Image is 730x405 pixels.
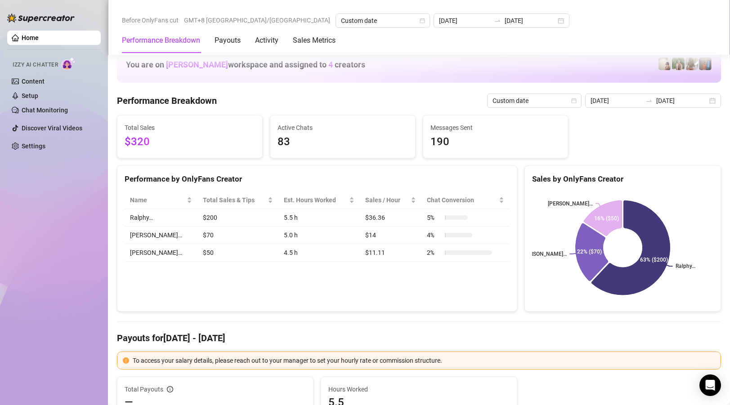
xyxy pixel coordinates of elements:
[658,58,671,70] img: Ralphy
[117,332,721,344] h4: Payouts for [DATE] - [DATE]
[278,123,408,133] span: Active Chats
[278,209,360,227] td: 5.5 h
[133,356,715,365] div: To access your salary details, please reach out to your manager to set your hourly rate or commis...
[293,35,336,46] div: Sales Metrics
[7,13,75,22] img: logo-BBDzfeDw.svg
[427,230,441,240] span: 4 %
[125,173,510,185] div: Performance by OnlyFans Creator
[328,60,333,69] span: 4
[278,134,408,151] span: 83
[125,134,255,151] span: $320
[255,35,278,46] div: Activity
[341,14,425,27] span: Custom date
[699,374,721,396] div: Open Intercom Messenger
[548,200,593,207] text: [PERSON_NAME]…
[672,58,685,70] img: Nathaniel
[125,384,163,394] span: Total Payouts
[215,35,241,46] div: Payouts
[197,227,278,244] td: $70
[125,227,197,244] td: [PERSON_NAME]…
[656,96,708,106] input: End date
[591,96,642,106] input: Start date
[278,244,360,262] td: 4.5 h
[117,94,217,107] h4: Performance Breakdown
[125,209,197,227] td: Ralphy…
[125,244,197,262] td: [PERSON_NAME]…
[328,384,510,394] span: Hours Worked
[494,17,501,24] span: swap-right
[421,191,510,209] th: Chat Conversion
[571,98,577,103] span: calendar
[22,142,45,150] a: Settings
[197,244,278,262] td: $50
[645,97,653,104] span: to
[676,263,695,270] text: Ralphy…
[685,58,698,70] img: Nathaniel
[365,195,409,205] span: Sales / Hour
[125,123,255,133] span: Total Sales
[123,357,129,364] span: exclamation-circle
[430,123,561,133] span: Messages Sent
[284,195,347,205] div: Est. Hours Worked
[278,227,360,244] td: 5.0 h
[197,209,278,227] td: $200
[494,17,501,24] span: to
[166,60,228,69] span: [PERSON_NAME]
[505,16,556,26] input: End date
[62,57,76,70] img: AI Chatter
[427,248,441,258] span: 2 %
[167,386,173,392] span: info-circle
[360,244,421,262] td: $11.11
[430,134,561,151] span: 190
[645,97,653,104] span: swap-right
[126,60,365,70] h1: You are on workspace and assigned to creators
[699,58,712,70] img: Wayne
[360,209,421,227] td: $36.36
[122,35,200,46] div: Performance Breakdown
[360,191,421,209] th: Sales / Hour
[493,94,576,107] span: Custom date
[420,18,425,23] span: calendar
[427,195,497,205] span: Chat Conversion
[122,13,179,27] span: Before OnlyFans cut
[184,13,330,27] span: GMT+8 [GEOGRAPHIC_DATA]/[GEOGRAPHIC_DATA]
[522,251,567,257] text: [PERSON_NAME]…
[22,107,68,114] a: Chat Monitoring
[427,213,441,223] span: 5 %
[130,195,185,205] span: Name
[439,16,490,26] input: Start date
[22,125,82,132] a: Discover Viral Videos
[13,61,58,69] span: Izzy AI Chatter
[197,191,278,209] th: Total Sales & Tips
[125,191,197,209] th: Name
[532,173,713,185] div: Sales by OnlyFans Creator
[22,92,38,99] a: Setup
[203,195,266,205] span: Total Sales & Tips
[360,227,421,244] td: $14
[22,34,39,41] a: Home
[22,78,45,85] a: Content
